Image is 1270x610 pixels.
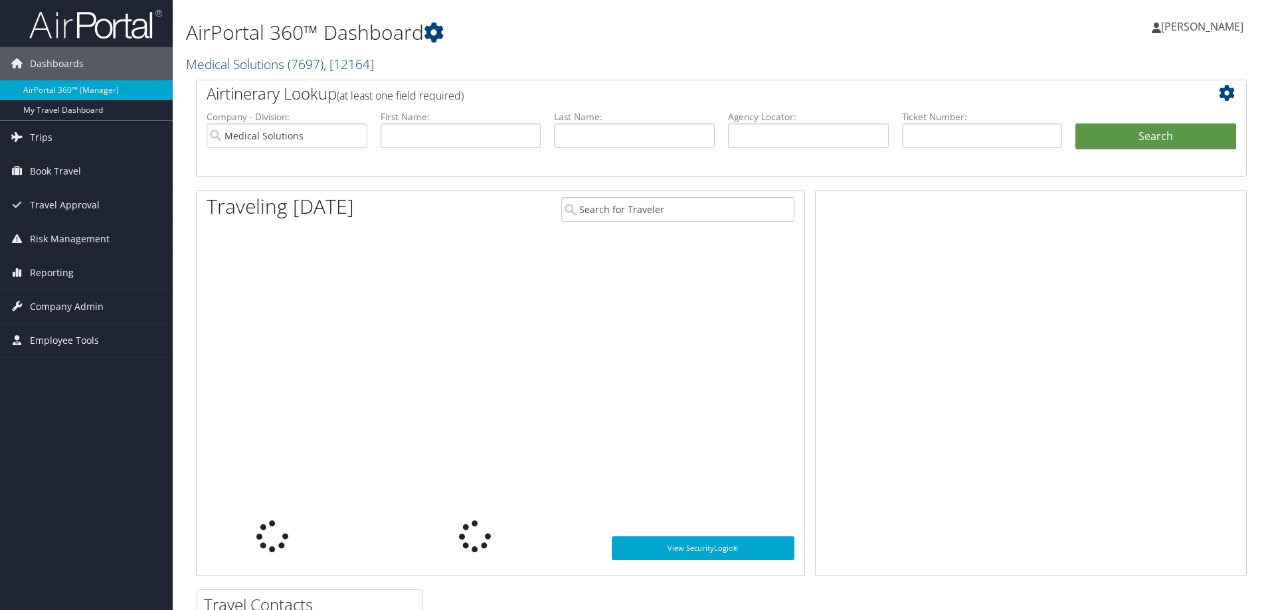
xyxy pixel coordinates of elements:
[323,55,374,73] span: , [ 12164 ]
[728,110,889,123] label: Agency Locator:
[30,121,52,154] span: Trips
[207,82,1148,105] h2: Airtinerary Lookup
[30,47,84,80] span: Dashboards
[186,55,374,73] a: Medical Solutions
[554,110,715,123] label: Last Name:
[30,155,81,188] span: Book Travel
[902,110,1063,123] label: Ticket Number:
[1152,7,1257,46] a: [PERSON_NAME]
[612,536,794,560] a: View SecurityLogic®
[30,189,100,222] span: Travel Approval
[337,88,464,103] span: (at least one field required)
[186,19,900,46] h1: AirPortal 360™ Dashboard
[30,256,74,289] span: Reporting
[288,55,323,73] span: ( 7697 )
[1075,123,1236,150] button: Search
[30,290,104,323] span: Company Admin
[1161,19,1243,34] span: [PERSON_NAME]
[29,9,162,40] img: airportal-logo.png
[207,110,367,123] label: Company - Division:
[207,192,354,220] h1: Traveling [DATE]
[30,324,99,357] span: Employee Tools
[381,110,541,123] label: First Name:
[561,197,794,222] input: Search for Traveler
[30,222,110,256] span: Risk Management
